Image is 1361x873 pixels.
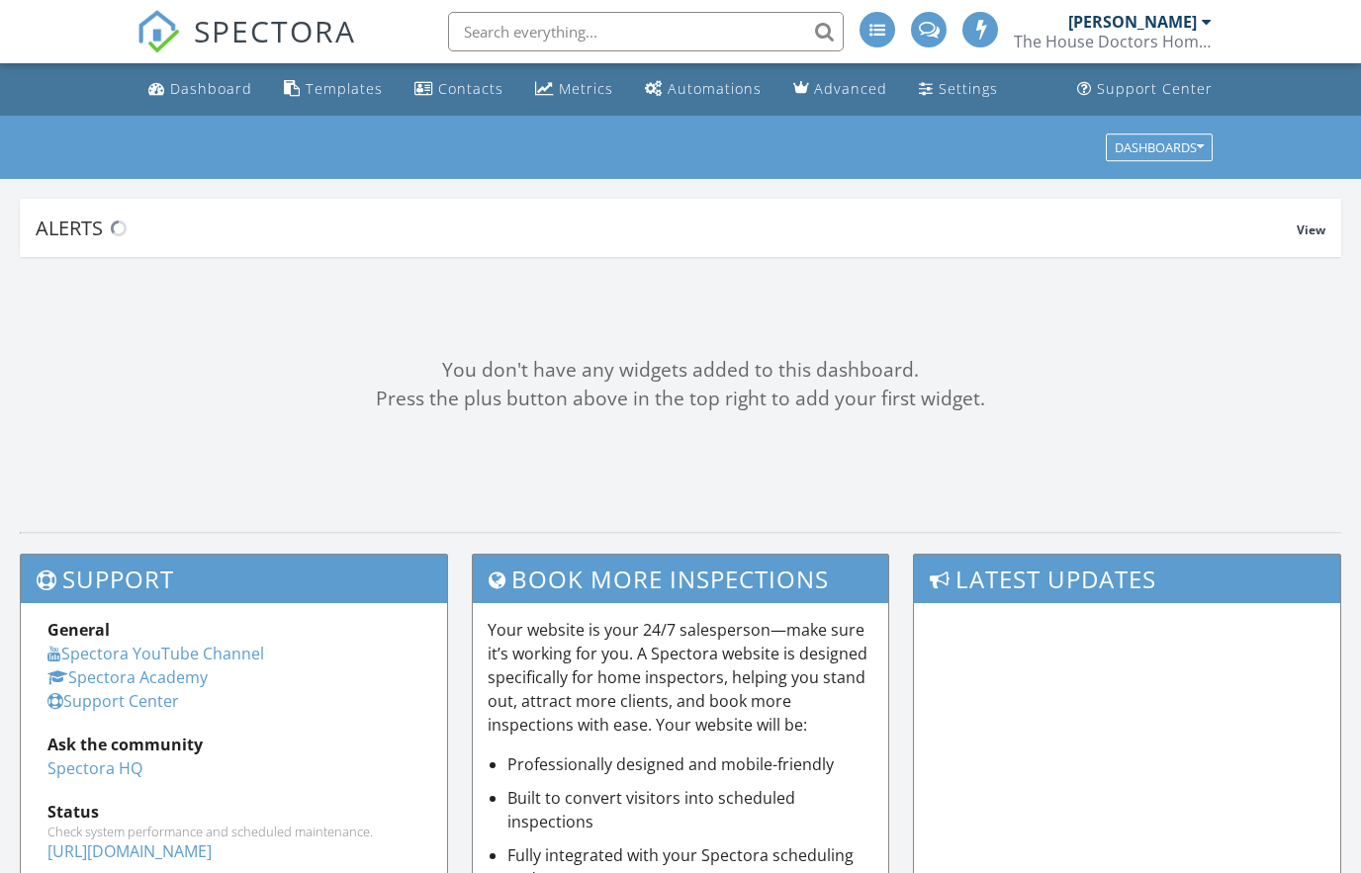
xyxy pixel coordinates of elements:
[194,10,356,51] span: SPECTORA
[559,79,613,98] div: Metrics
[36,215,1297,241] div: Alerts
[47,840,212,862] a: [URL][DOMAIN_NAME]
[47,619,110,641] strong: General
[407,71,511,108] a: Contacts
[668,79,762,98] div: Automations
[814,79,887,98] div: Advanced
[140,71,260,108] a: Dashboard
[488,618,872,737] p: Your website is your 24/7 salesperson—make sure it’s working for you. A Spectora website is desig...
[136,10,180,53] img: The Best Home Inspection Software - Spectora
[47,733,420,756] div: Ask the community
[939,79,998,98] div: Settings
[21,555,447,603] h3: Support
[1097,79,1213,98] div: Support Center
[473,555,887,603] h3: Book More Inspections
[448,12,844,51] input: Search everything...
[47,690,179,712] a: Support Center
[276,71,391,108] a: Templates
[306,79,383,98] div: Templates
[1014,32,1212,51] div: The House Doctors Home Inspection Services
[438,79,503,98] div: Contacts
[637,71,770,108] a: Automations (Basic)
[914,555,1340,603] h3: Latest Updates
[47,800,420,824] div: Status
[1297,221,1325,238] span: View
[1115,140,1204,154] div: Dashboards
[170,79,252,98] div: Dashboard
[507,786,872,833] li: Built to convert visitors into scheduled inspections
[1106,133,1213,161] button: Dashboards
[47,666,208,688] a: Spectora Academy
[1068,12,1197,32] div: [PERSON_NAME]
[136,27,356,68] a: SPECTORA
[20,356,1341,385] div: You don't have any widgets added to this dashboard.
[47,757,142,779] a: Spectora HQ
[785,71,895,108] a: Advanced
[47,643,264,664] a: Spectora YouTube Channel
[527,71,621,108] a: Metrics
[20,385,1341,413] div: Press the plus button above in the top right to add your first widget.
[1069,71,1221,108] a: Support Center
[911,71,1006,108] a: Settings
[47,824,420,839] div: Check system performance and scheduled maintenance.
[507,752,872,776] li: Professionally designed and mobile-friendly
